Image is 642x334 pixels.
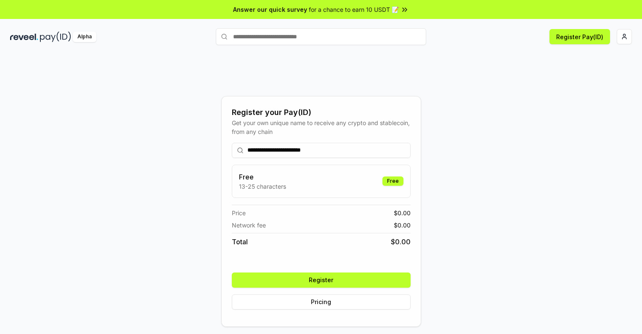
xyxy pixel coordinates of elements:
[232,237,248,247] span: Total
[239,172,286,182] h3: Free
[549,29,610,44] button: Register Pay(ID)
[233,5,307,14] span: Answer our quick survey
[309,5,399,14] span: for a chance to earn 10 USDT 📝
[232,273,411,288] button: Register
[232,118,411,136] div: Get your own unique name to receive any crypto and stablecoin, from any chain
[232,107,411,118] div: Register your Pay(ID)
[232,294,411,310] button: Pricing
[394,208,411,217] span: $ 0.00
[40,32,71,42] img: pay_id
[232,221,266,230] span: Network fee
[394,221,411,230] span: $ 0.00
[73,32,96,42] div: Alpha
[239,182,286,191] p: 13-25 characters
[391,237,411,247] span: $ 0.00
[10,32,38,42] img: reveel_dark
[382,176,403,186] div: Free
[232,208,246,217] span: Price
